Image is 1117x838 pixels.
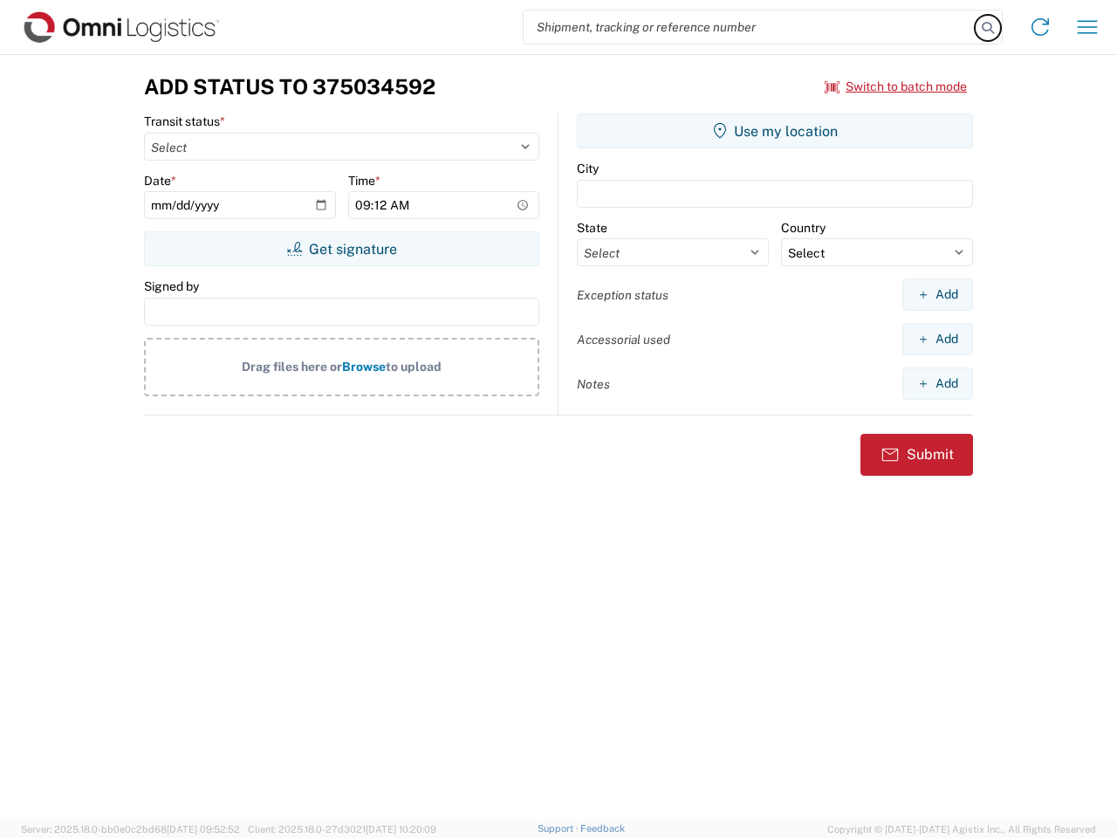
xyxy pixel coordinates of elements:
[342,360,386,374] span: Browse
[144,113,225,129] label: Transit status
[860,434,973,476] button: Submit
[348,173,380,189] label: Time
[827,821,1096,837] span: Copyright © [DATE]-[DATE] Agistix Inc., All Rights Reserved
[144,231,539,266] button: Get signature
[524,10,976,44] input: Shipment, tracking or reference number
[902,278,973,311] button: Add
[902,323,973,355] button: Add
[242,360,342,374] span: Drag files here or
[366,824,436,835] span: [DATE] 10:20:09
[577,220,607,236] label: State
[538,823,581,834] a: Support
[580,823,625,834] a: Feedback
[577,113,973,148] button: Use my location
[577,332,670,347] label: Accessorial used
[144,173,176,189] label: Date
[577,287,668,303] label: Exception status
[577,161,599,176] label: City
[386,360,442,374] span: to upload
[902,367,973,400] button: Add
[21,824,240,835] span: Server: 2025.18.0-bb0e0c2bd68
[781,220,826,236] label: Country
[144,278,199,294] label: Signed by
[144,74,435,100] h3: Add Status to 375034592
[825,72,967,101] button: Switch to batch mode
[248,824,436,835] span: Client: 2025.18.0-27d3021
[167,824,240,835] span: [DATE] 09:52:52
[577,376,610,392] label: Notes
